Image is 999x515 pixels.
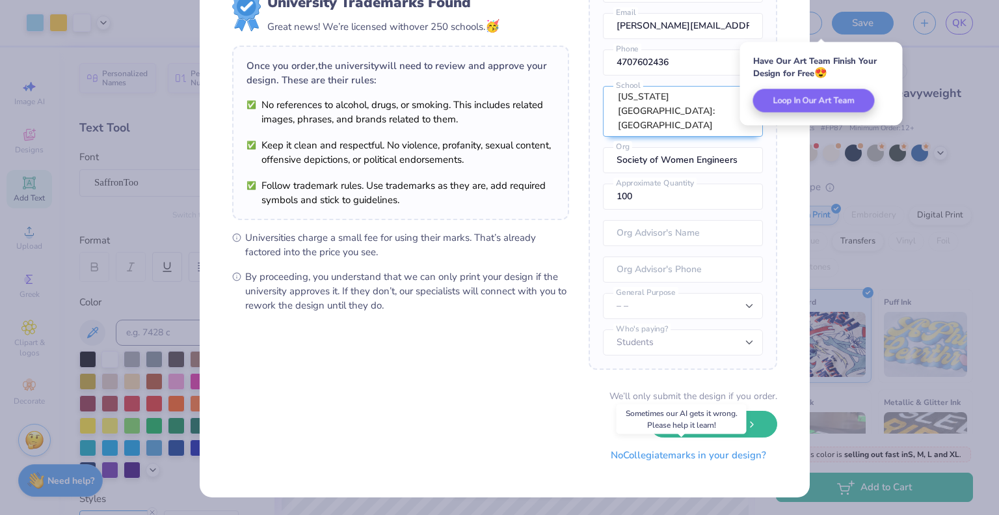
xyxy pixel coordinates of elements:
li: Follow trademark rules. Use trademarks as they are, add required symbols and stick to guidelines. [246,178,555,207]
button: Keep Designing [650,411,777,438]
input: Email [603,13,763,39]
input: Org Advisor's Name [603,220,763,246]
span: 🥳 [485,18,499,34]
li: No references to alcohol, drugs, or smoking. This includes related images, phrases, and brands re... [246,98,555,126]
span: By proceeding, you understand that we can only print your design if the university approves it. I... [245,270,569,313]
input: Phone [603,49,763,76]
input: Approximate Quantity [603,184,763,210]
div: Sometimes our AI gets it wrong. Please help it learn! [617,404,747,434]
div: Have Our Art Team Finish Your Design for Free [753,55,890,79]
li: Keep it clean and respectful. No violence, profanity, sexual content, offensive depictions, or po... [246,138,555,167]
input: Org [603,147,763,173]
div: We’ll only submit the design if you order. [609,389,777,403]
div: [US_STATE][GEOGRAPHIC_DATA]: [GEOGRAPHIC_DATA] [618,90,731,133]
span: Universities charge a small fee for using their marks. That’s already factored into the price you... [245,230,569,259]
div: Once you order, the university will need to review and approve your design. These are their rules: [246,59,555,87]
span: 😍 [814,66,827,80]
div: Great news! We’re licensed with over 250 schools. [267,18,499,35]
input: Org Advisor's Phone [603,257,763,283]
button: Loop In Our Art Team [753,89,875,113]
button: NoCollegiatemarks in your design? [600,442,777,469]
